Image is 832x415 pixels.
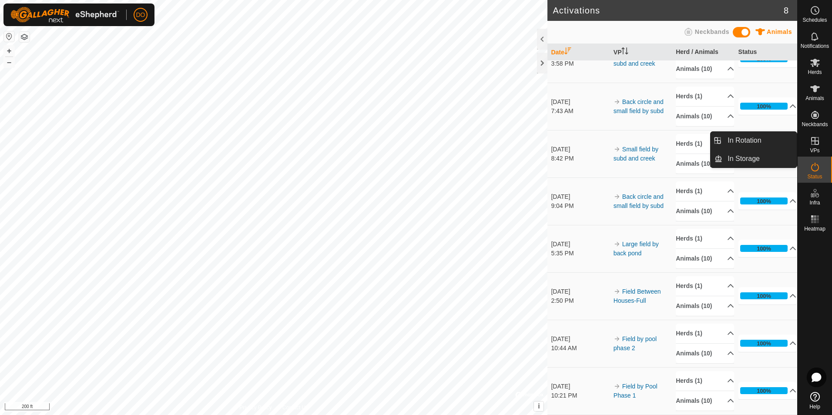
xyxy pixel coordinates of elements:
[551,145,609,154] div: [DATE]
[534,402,543,411] button: i
[614,288,621,295] img: arrow
[614,241,621,248] img: arrow
[807,174,822,179] span: Status
[676,276,734,296] p-accordion-header: Herds (1)
[614,335,621,342] img: arrow
[610,44,672,61] th: VP
[757,102,771,110] div: 100%
[551,97,609,107] div: [DATE]
[808,70,822,75] span: Herds
[614,241,659,257] a: Large field by back pond
[614,193,621,200] img: arrow
[614,146,621,153] img: arrow
[757,244,771,253] div: 100%
[676,201,734,221] p-accordion-header: Animals (10)
[740,197,788,204] div: 100%
[551,201,609,211] div: 9:04 PM
[722,132,797,149] a: In Rotation
[551,382,609,391] div: [DATE]
[735,44,797,61] th: Status
[672,44,735,61] th: Herd / Animals
[551,335,609,344] div: [DATE]
[4,31,14,42] button: Reset Map
[551,344,609,353] div: 10:44 AM
[551,240,609,249] div: [DATE]
[551,287,609,296] div: [DATE]
[757,292,771,300] div: 100%
[740,245,788,252] div: 100%
[740,103,788,110] div: 100%
[767,28,792,35] span: Animals
[614,383,658,399] a: Field by Pool Phase 1
[676,59,734,79] p-accordion-header: Animals (10)
[676,391,734,411] p-accordion-header: Animals (10)
[809,200,820,205] span: Infra
[614,288,661,304] a: Field Between Houses-Full
[19,32,30,42] button: Map Layers
[136,10,145,20] span: DO
[676,324,734,343] p-accordion-header: Herds (1)
[614,193,664,209] a: Back circle and small field by subd
[547,44,610,61] th: Date
[614,146,658,162] a: Small field by subd and creek
[784,4,788,17] span: 8
[239,404,272,412] a: Privacy Policy
[805,96,824,101] span: Animals
[740,387,788,394] div: 100%
[801,44,829,49] span: Notifications
[738,192,797,210] p-accordion-header: 100%
[738,335,797,352] p-accordion-header: 100%
[809,404,820,409] span: Help
[676,344,734,363] p-accordion-header: Animals (10)
[614,335,657,351] a: Field by pool phase 2
[553,5,783,16] h2: Activations
[722,150,797,167] a: In Storage
[676,181,734,201] p-accordion-header: Herds (1)
[711,150,797,167] li: In Storage
[4,57,14,67] button: –
[551,107,609,116] div: 7:43 AM
[551,249,609,258] div: 5:35 PM
[738,97,797,115] p-accordion-header: 100%
[757,197,771,205] div: 100%
[282,404,308,412] a: Contact Us
[676,229,734,248] p-accordion-header: Herds (1)
[695,28,729,35] span: Neckbands
[10,7,119,23] img: Gallagher Logo
[738,382,797,399] p-accordion-header: 100%
[621,49,628,56] p-sorticon: Activate to sort
[551,154,609,163] div: 8:42 PM
[4,46,14,56] button: +
[551,59,609,68] div: 3:58 PM
[614,383,621,390] img: arrow
[728,135,761,146] span: In Rotation
[740,340,788,347] div: 100%
[538,402,540,410] span: i
[757,339,771,348] div: 100%
[551,192,609,201] div: [DATE]
[711,132,797,149] li: In Rotation
[614,98,664,114] a: Back circle and small field by subd
[676,371,734,391] p-accordion-header: Herds (1)
[676,154,734,174] p-accordion-header: Animals (10)
[676,296,734,316] p-accordion-header: Animals (10)
[728,154,760,164] span: In Storage
[757,387,771,395] div: 100%
[676,107,734,126] p-accordion-header: Animals (10)
[551,296,609,305] div: 2:50 PM
[676,87,734,106] p-accordion-header: Herds (1)
[564,49,571,56] p-sorticon: Activate to sort
[802,17,827,23] span: Schedules
[738,240,797,257] p-accordion-header: 100%
[740,292,788,299] div: 100%
[804,226,825,231] span: Heatmap
[802,122,828,127] span: Neckbands
[614,98,621,105] img: arrow
[798,388,832,413] a: Help
[676,249,734,268] p-accordion-header: Animals (10)
[810,148,819,153] span: VPs
[676,134,734,154] p-accordion-header: Herds (1)
[551,391,609,400] div: 10:21 PM
[738,287,797,305] p-accordion-header: 100%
